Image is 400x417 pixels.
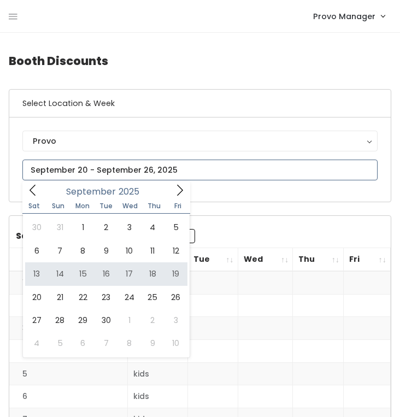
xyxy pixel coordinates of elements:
[9,294,128,317] td: 2
[95,332,117,355] span: October 7, 2025
[72,286,95,309] span: September 22, 2025
[95,309,117,332] span: September 30, 2025
[118,239,141,262] span: September 10, 2025
[141,216,164,239] span: September 4, 2025
[118,332,141,355] span: October 8, 2025
[118,286,141,309] span: September 24, 2025
[118,262,141,285] span: September 17, 2025
[164,286,187,309] span: September 26, 2025
[46,203,70,209] span: Sun
[48,262,71,285] span: September 14, 2025
[25,216,48,239] span: August 30, 2025
[95,216,117,239] span: September 2, 2025
[164,309,187,332] span: October 3, 2025
[9,317,128,340] td: 3
[22,131,378,151] button: Provo
[48,332,71,355] span: October 5, 2025
[25,239,48,262] span: September 6, 2025
[48,309,71,332] span: September 28, 2025
[128,385,188,408] td: kids
[9,46,391,76] h4: Booth Discounts
[95,239,117,262] span: September 9, 2025
[9,248,128,272] th: Booth Number: activate to sort column descending
[9,385,128,408] td: 6
[164,332,187,355] span: October 10, 2025
[72,262,95,285] span: September 15, 2025
[141,262,164,285] span: September 18, 2025
[25,309,48,332] span: September 27, 2025
[72,216,95,239] span: September 1, 2025
[66,187,116,196] span: September
[22,160,378,180] input: September 20 - September 26, 2025
[25,286,48,309] span: September 20, 2025
[313,10,375,22] span: Provo Manager
[16,229,195,243] label: Search:
[48,216,71,239] span: August 31, 2025
[72,332,95,355] span: October 6, 2025
[25,332,48,355] span: October 4, 2025
[95,286,117,309] span: September 23, 2025
[9,90,391,118] h6: Select Location & Week
[9,340,128,363] td: 4
[141,239,164,262] span: September 11, 2025
[70,203,95,209] span: Mon
[72,309,95,332] span: September 29, 2025
[142,203,166,209] span: Thu
[9,362,128,385] td: 5
[95,262,117,285] span: September 16, 2025
[293,248,344,272] th: Thu: activate to sort column ascending
[48,239,71,262] span: September 7, 2025
[25,262,48,285] span: September 13, 2025
[141,332,164,355] span: October 9, 2025
[166,203,190,209] span: Fri
[118,203,142,209] span: Wed
[118,216,141,239] span: September 3, 2025
[33,135,367,147] div: Provo
[141,309,164,332] span: October 2, 2025
[72,239,95,262] span: September 8, 2025
[302,4,396,28] a: Provo Manager
[48,286,71,309] span: September 21, 2025
[187,248,238,272] th: Tue: activate to sort column ascending
[238,248,293,272] th: Wed: activate to sort column ascending
[94,203,118,209] span: Tue
[344,248,391,272] th: Fri: activate to sort column ascending
[118,309,141,332] span: October 1, 2025
[164,216,187,239] span: September 5, 2025
[22,203,46,209] span: Sat
[164,262,187,285] span: September 19, 2025
[141,286,164,309] span: September 25, 2025
[128,362,188,385] td: kids
[164,239,187,262] span: September 12, 2025
[116,185,149,198] input: Year
[9,271,128,294] td: 1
